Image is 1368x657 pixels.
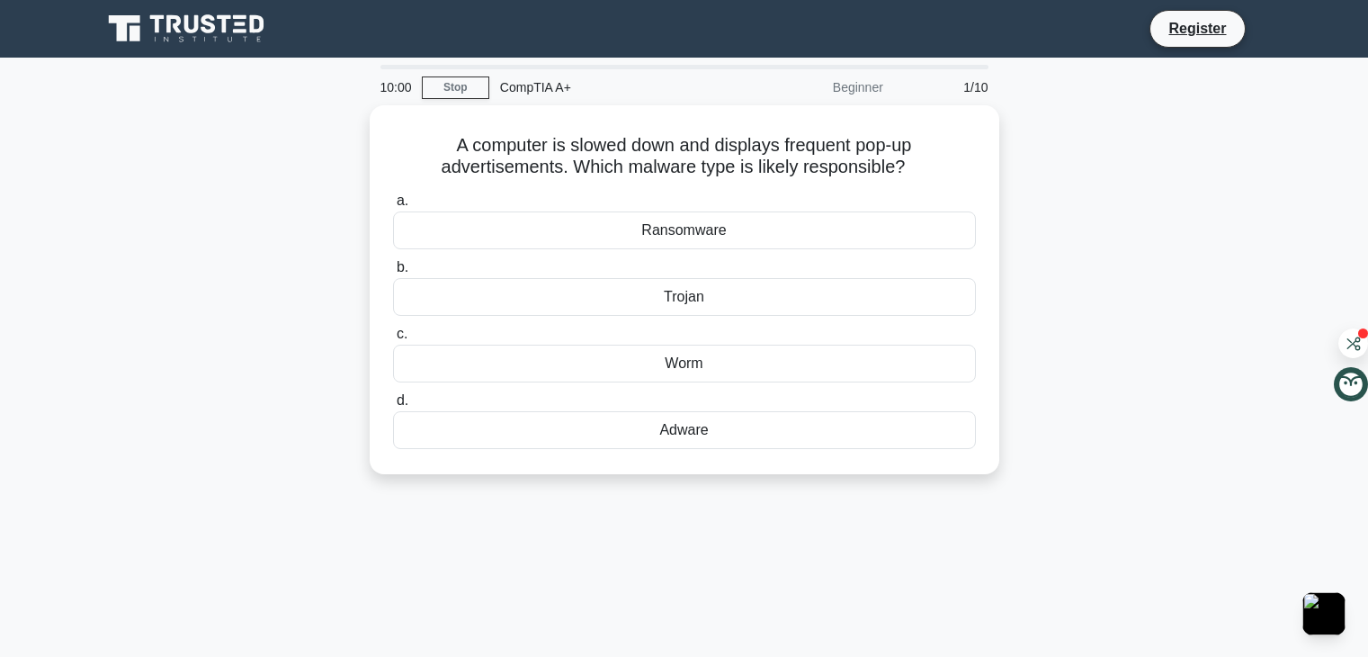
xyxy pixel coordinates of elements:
[393,278,976,316] div: Trojan
[391,134,978,179] h5: A computer is slowed down and displays frequent pop-up advertisements. Which malware type is like...
[1158,17,1237,40] a: Register
[422,76,489,99] a: Stop
[397,326,407,341] span: c.
[397,193,408,208] span: a.
[370,69,422,105] div: 10:00
[894,69,999,105] div: 1/10
[393,211,976,249] div: Ransomware
[489,69,737,105] div: CompTIA A+
[397,259,408,274] span: b.
[393,345,976,382] div: Worm
[393,411,976,449] div: Adware
[737,69,894,105] div: Beginner
[397,392,408,408] span: d.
